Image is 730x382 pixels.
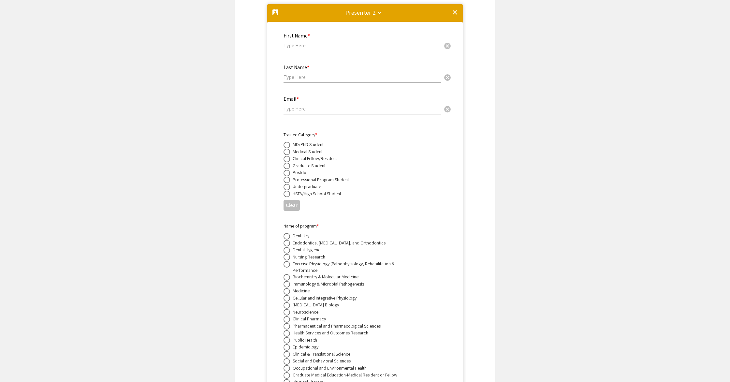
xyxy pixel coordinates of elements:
[293,309,318,315] div: Neuroscience
[293,330,368,336] div: Health Services and Outcomes Research
[293,148,323,155] div: Medical Student
[451,8,459,16] mat-icon: clear
[444,105,451,113] span: cancel
[293,246,320,253] div: Dental Hygiene
[293,323,381,329] div: Pharmaceutical and Pharmacological Sciences
[293,232,309,239] div: Dentistry
[293,281,364,287] div: Immunology & Microbial Pathogenesis
[284,42,441,49] input: Type Here
[293,162,326,169] div: Graduate Student
[293,240,386,246] div: Endodontics, [MEDICAL_DATA], and Orthodontics
[284,223,319,229] mat-label: Name of program
[444,42,451,50] span: cancel
[293,365,367,371] div: Occupational and Environmental Health
[345,8,376,17] div: Presenter 2
[5,353,28,377] iframe: Chat
[293,183,321,190] div: Undergraduate
[293,316,326,322] div: Clinical Pharmacy
[284,132,317,138] mat-label: Trainee Category
[293,351,350,357] div: Clinical & Translational Science
[293,337,317,343] div: Public Health
[271,8,279,16] mat-icon: assignment_ind
[293,169,309,176] div: Postdoc
[293,190,341,197] div: HSTA/High School Student
[293,287,310,294] div: Medicine
[376,9,384,17] mat-icon: keyboard_arrow_down
[284,95,299,102] mat-label: Email
[444,74,451,81] span: cancel
[284,64,309,71] mat-label: Last Name
[284,105,441,112] input: Type Here
[293,273,358,280] div: Biochemistry & Molecular Medicine
[293,176,349,183] div: Professional Program Student
[267,4,463,25] mat-expansion-panel-header: Presenter 2
[441,102,454,115] button: Clear
[293,155,337,162] div: Clinical Fellow/Resident
[293,358,351,364] div: Social and Behavioral Sciences
[284,200,300,211] button: Clear
[293,372,397,378] div: Graduate Medical Education-Medical Resident or Fellow
[284,74,441,81] input: Type Here
[293,260,407,273] div: Exercise Physiology (Pathophysiology, Rehabilitation & Performance
[293,295,357,301] div: Cellular and Integrative Physiology
[293,344,318,350] div: Epidemiology
[441,39,454,52] button: Clear
[293,141,324,148] div: MD/PhD Student
[293,301,339,308] div: [MEDICAL_DATA] Biology
[284,32,310,39] mat-label: First Name
[293,254,325,260] div: Nursing Research
[441,70,454,83] button: Clear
